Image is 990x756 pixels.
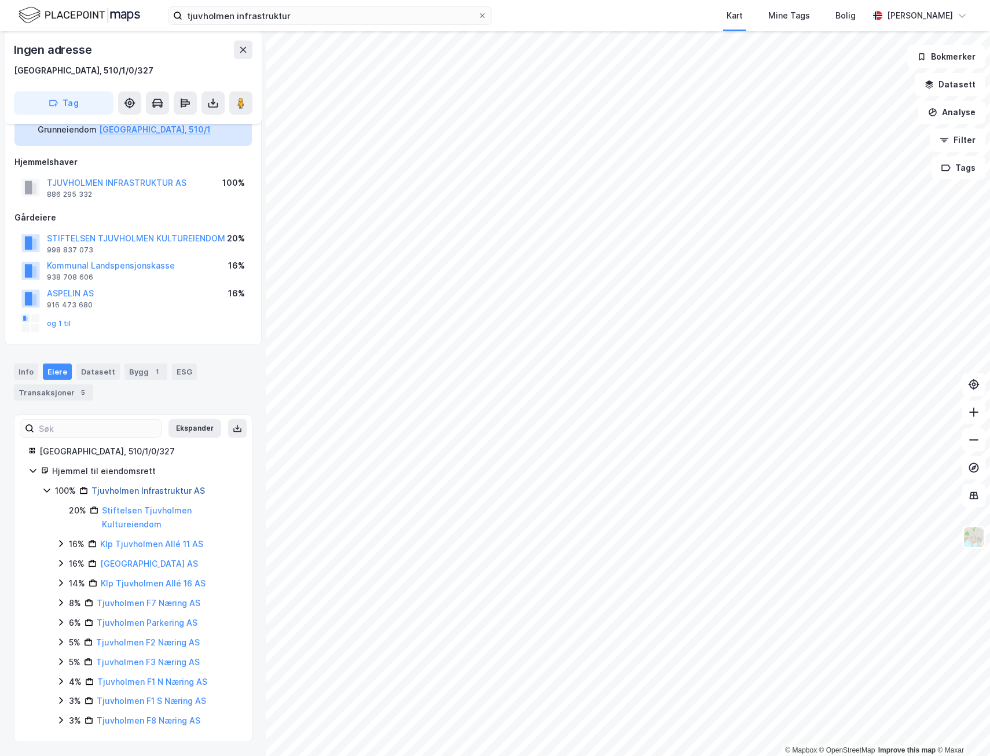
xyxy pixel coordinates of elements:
[14,155,252,169] div: Hjemmelshaver
[55,484,76,498] div: 100%
[14,364,38,380] div: Info
[168,419,221,438] button: Ekspander
[228,287,245,300] div: 16%
[932,700,990,756] iframe: Chat Widget
[222,176,245,190] div: 100%
[99,123,211,137] button: [GEOGRAPHIC_DATA], 510/1
[69,616,81,630] div: 6%
[69,636,80,649] div: 5%
[69,504,86,518] div: 20%
[39,445,238,458] div: [GEOGRAPHIC_DATA], 510/1/0/327
[38,123,97,137] div: Grunneiendom
[878,746,936,754] a: Improve this map
[151,366,163,377] div: 1
[14,384,93,401] div: Transaksjoner
[14,91,113,115] button: Tag
[932,700,990,756] div: Kontrollprogram for chat
[768,9,810,23] div: Mine Tags
[69,596,81,610] div: 8%
[915,73,985,96] button: Datasett
[819,746,875,754] a: OpenStreetMap
[100,539,203,549] a: Klp Tjuvholmen Allé 11 AS
[14,64,153,78] div: [GEOGRAPHIC_DATA], 510/1/0/327
[785,746,817,754] a: Mapbox
[47,300,93,310] div: 916 473 680
[91,486,205,496] a: Tjuvholmen Infrastruktur AS
[124,364,167,380] div: Bygg
[34,420,161,437] input: Søk
[835,9,856,23] div: Bolig
[97,696,206,706] a: Tjuvholmen F1 S Næring AS
[69,537,85,551] div: 16%
[76,364,120,380] div: Datasett
[227,232,245,245] div: 20%
[19,5,140,25] img: logo.f888ab2527a4732fd821a326f86c7f29.svg
[96,637,200,647] a: Tjuvholmen F2 Næring AS
[97,715,200,725] a: Tjuvholmen F8 Næring AS
[907,45,985,68] button: Bokmerker
[14,41,94,59] div: Ingen adresse
[43,364,72,380] div: Eiere
[97,598,200,608] a: Tjuvholmen F7 Næring AS
[52,464,238,478] div: Hjemmel til eiendomsrett
[172,364,197,380] div: ESG
[69,675,82,689] div: 4%
[727,9,743,23] div: Kart
[932,156,985,179] button: Tags
[887,9,953,23] div: [PERSON_NAME]
[97,618,197,627] a: Tjuvholmen Parkering AS
[47,273,93,282] div: 938 708 606
[100,559,198,568] a: [GEOGRAPHIC_DATA] AS
[69,694,81,708] div: 3%
[930,129,985,152] button: Filter
[101,578,206,588] a: Klp Tjuvholmen Allé 16 AS
[69,655,80,669] div: 5%
[47,190,92,199] div: 886 295 332
[96,657,200,667] a: Tjuvholmen F3 Næring AS
[69,557,85,571] div: 16%
[918,101,985,124] button: Analyse
[963,526,985,548] img: Z
[77,387,89,398] div: 5
[14,211,252,225] div: Gårdeiere
[47,245,93,255] div: 998 837 073
[228,259,245,273] div: 16%
[69,714,81,728] div: 3%
[69,577,85,590] div: 14%
[97,677,207,687] a: Tjuvholmen F1 N Næring AS
[182,7,478,24] input: Søk på adresse, matrikkel, gårdeiere, leietakere eller personer
[102,505,192,529] a: Stiftelsen Tjuvholmen Kultureiendom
